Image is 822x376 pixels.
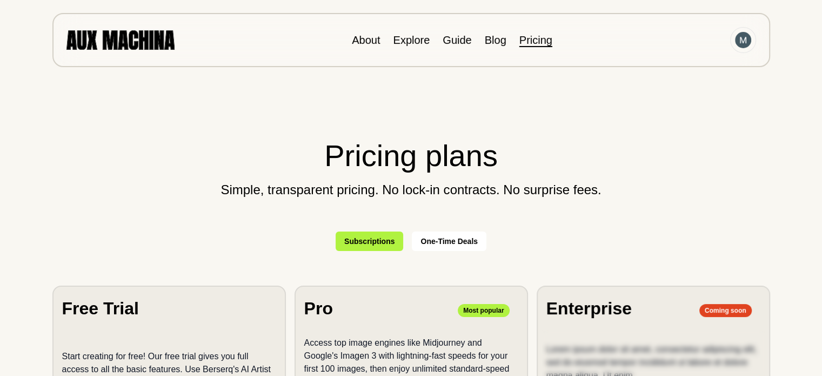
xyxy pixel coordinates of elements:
p: Simple, transparent pricing. No lock-in contracts. No surprise fees. [52,183,770,197]
a: Guide [443,34,471,46]
button: One-Time Deals [412,232,486,251]
p: Most popular [458,304,509,317]
img: AUX MACHINA [66,30,175,49]
button: Subscriptions [336,232,403,251]
a: Pricing [519,34,552,46]
a: Blog [485,34,506,46]
img: Avatar [735,32,751,48]
h2: Pricing plans [52,133,770,179]
h2: Pro [304,295,333,321]
a: About [352,34,380,46]
p: Coming soon [699,304,752,317]
a: Explore [393,34,430,46]
h2: Free Trial [62,295,139,321]
h2: Enterprise [546,295,632,321]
